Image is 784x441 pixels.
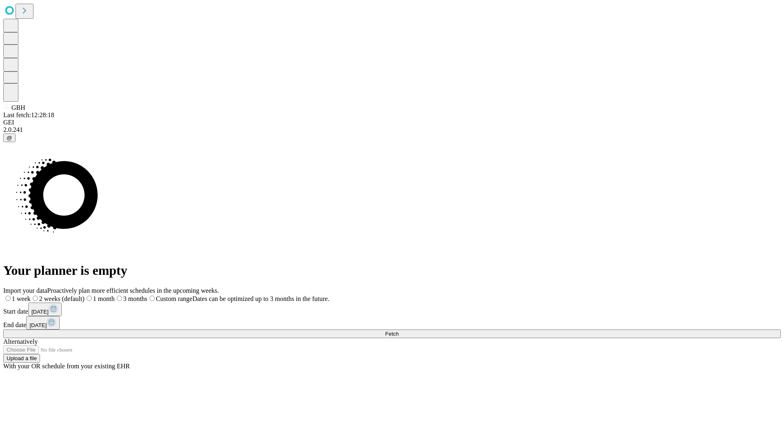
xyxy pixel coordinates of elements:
[385,331,399,337] span: Fetch
[33,296,38,301] input: 2 weeks (default)
[26,316,60,330] button: [DATE]
[156,295,192,302] span: Custom range
[123,295,147,302] span: 3 months
[3,126,781,134] div: 2.0.241
[31,309,49,315] span: [DATE]
[39,295,85,302] span: 2 weeks (default)
[3,338,38,345] span: Alternatively
[3,303,781,316] div: Start date
[87,296,92,301] input: 1 month
[93,295,115,302] span: 1 month
[12,295,31,302] span: 1 week
[3,111,54,118] span: Last fetch: 12:28:18
[192,295,329,302] span: Dates can be optimized up to 3 months in the future.
[3,287,47,294] span: Import your data
[3,134,16,142] button: @
[11,104,25,111] span: GBH
[47,287,219,294] span: Proactively plan more efficient schedules in the upcoming weeks.
[3,263,781,278] h1: Your planner is empty
[3,363,130,370] span: With your OR schedule from your existing EHR
[3,330,781,338] button: Fetch
[117,296,122,301] input: 3 months
[7,135,12,141] span: @
[3,316,781,330] div: End date
[29,322,47,328] span: [DATE]
[3,119,781,126] div: GEI
[3,354,40,363] button: Upload a file
[28,303,62,316] button: [DATE]
[149,296,155,301] input: Custom rangeDates can be optimized up to 3 months in the future.
[5,296,11,301] input: 1 week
